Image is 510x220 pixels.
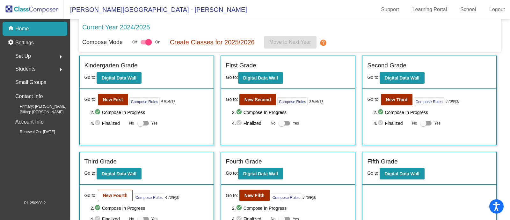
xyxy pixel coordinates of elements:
[319,39,327,47] mat-icon: help
[377,109,385,116] mat-icon: check_circle
[64,4,247,15] span: [PERSON_NAME][GEOGRAPHIC_DATA] - [PERSON_NAME]
[226,157,262,166] label: Fourth Grade
[84,157,117,166] label: Third Grade
[374,109,492,116] span: 2. Compose In Progress
[386,97,408,102] b: New Third
[134,193,164,201] button: Compose Rules
[244,193,265,198] b: New Fifth
[309,98,323,104] i: 3 rule(s)
[84,61,138,70] label: Kindergarten Grade
[91,119,126,127] span: 4. Finalized
[57,53,65,61] mat-icon: arrow_right
[445,98,459,104] i: 3 rule(s)
[94,109,102,116] mat-icon: check_circle
[15,39,34,47] p: Settings
[8,25,15,33] mat-icon: home
[10,109,63,115] span: Billing: [PERSON_NAME]
[239,94,276,105] button: New Second
[84,96,97,103] span: Go to:
[271,120,275,126] span: No
[232,109,350,116] span: 2. Compose In Progress
[484,4,510,15] a: Logout
[434,119,441,127] span: Yes
[102,75,136,80] b: Digital Data Wall
[232,119,267,127] span: 4. Finalized
[132,39,137,45] span: Off
[84,171,97,176] span: Go to:
[374,119,409,127] span: 4. Finalized
[236,119,244,127] mat-icon: check_circle
[269,39,311,45] span: Move to Next Year
[385,75,419,80] b: Digital Data Wall
[367,96,379,103] span: Go to:
[82,38,123,47] p: Compose Mode
[376,4,404,15] a: Support
[165,194,179,200] i: 4 rule(s)
[170,37,254,47] p: Create Classes for 2025/2026
[82,22,150,32] p: Current Year 2024/2025
[103,97,123,102] b: New First
[236,204,244,212] mat-icon: check_circle
[293,119,299,127] span: Yes
[91,109,208,116] span: 2. Compose In Progress
[302,194,316,200] i: 3 rule(s)
[129,97,160,105] button: Compose Rules
[367,157,397,166] label: Fifth Grade
[15,78,46,87] p: Small Groups
[226,192,238,199] span: Go to:
[414,97,444,105] button: Compose Rules
[94,119,102,127] mat-icon: check_circle
[84,192,97,199] span: Go to:
[102,171,136,176] b: Digital Data Wall
[264,36,317,49] button: Move to Next Year
[226,171,238,176] span: Go to:
[15,52,31,61] span: Set Up
[380,168,425,179] button: Digital Data Wall
[94,204,102,212] mat-icon: check_circle
[277,97,308,105] button: Compose Rules
[98,94,128,105] button: New First
[226,96,238,103] span: Go to:
[455,4,481,15] a: School
[15,118,44,126] p: Account Info
[57,66,65,73] mat-icon: arrow_right
[91,204,208,212] span: 2. Compose In Progress
[10,103,67,109] span: Primary: [PERSON_NAME]
[407,4,452,15] a: Learning Portal
[243,75,278,80] b: Digital Data Wall
[367,75,379,80] span: Go to:
[238,72,283,84] button: Digital Data Wall
[161,98,175,104] i: 4 rule(s)
[15,25,29,33] p: Home
[381,94,413,105] button: New Third
[155,39,160,45] span: On
[412,120,417,126] span: No
[84,75,97,80] span: Go to:
[15,92,43,101] p: Contact Info
[367,171,379,176] span: Go to:
[97,168,142,179] button: Digital Data Wall
[243,171,278,176] b: Digital Data Wall
[103,193,127,198] b: New Fourth
[226,61,256,70] label: First Grade
[10,129,55,135] span: Renewal On: [DATE]
[129,120,134,126] span: No
[226,75,238,80] span: Go to:
[385,171,419,176] b: Digital Data Wall
[236,109,244,116] mat-icon: check_circle
[97,72,142,84] button: Digital Data Wall
[98,190,133,201] button: New Fourth
[244,97,271,102] b: New Second
[367,61,406,70] label: Second Grade
[239,190,270,201] button: New Fifth
[8,39,15,47] mat-icon: settings
[232,204,350,212] span: 2. Compose In Progress
[15,64,35,73] span: Students
[271,193,301,201] button: Compose Rules
[380,72,425,84] button: Digital Data Wall
[151,119,158,127] span: Yes
[238,168,283,179] button: Digital Data Wall
[377,119,385,127] mat-icon: check_circle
